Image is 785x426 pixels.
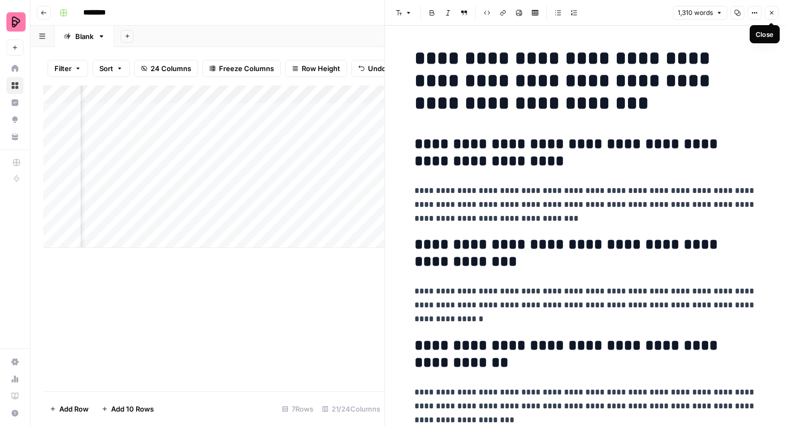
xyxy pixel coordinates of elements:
[6,9,23,35] button: Workspace: Preply
[6,370,23,388] a: Usage
[75,31,93,42] div: Blank
[92,60,130,77] button: Sort
[6,12,26,32] img: Preply Logo
[368,63,386,74] span: Undo
[756,29,774,40] div: Close
[202,60,281,77] button: Freeze Columns
[6,77,23,94] a: Browse
[134,60,198,77] button: 24 Columns
[6,94,23,111] a: Insights
[6,405,23,422] button: Help + Support
[6,353,23,370] a: Settings
[6,388,23,405] a: Learning Hub
[59,404,89,414] span: Add Row
[351,60,393,77] button: Undo
[54,26,114,47] a: Blank
[43,400,95,417] button: Add Row
[278,400,318,417] div: 7 Rows
[151,63,191,74] span: 24 Columns
[95,400,160,417] button: Add 10 Rows
[6,111,23,128] a: Opportunities
[673,6,727,20] button: 1,310 words
[111,404,154,414] span: Add 10 Rows
[99,63,113,74] span: Sort
[318,400,384,417] div: 21/24 Columns
[48,60,88,77] button: Filter
[54,63,72,74] span: Filter
[6,60,23,77] a: Home
[219,63,274,74] span: Freeze Columns
[302,63,340,74] span: Row Height
[678,8,713,18] span: 1,310 words
[6,128,23,145] a: Your Data
[285,60,347,77] button: Row Height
